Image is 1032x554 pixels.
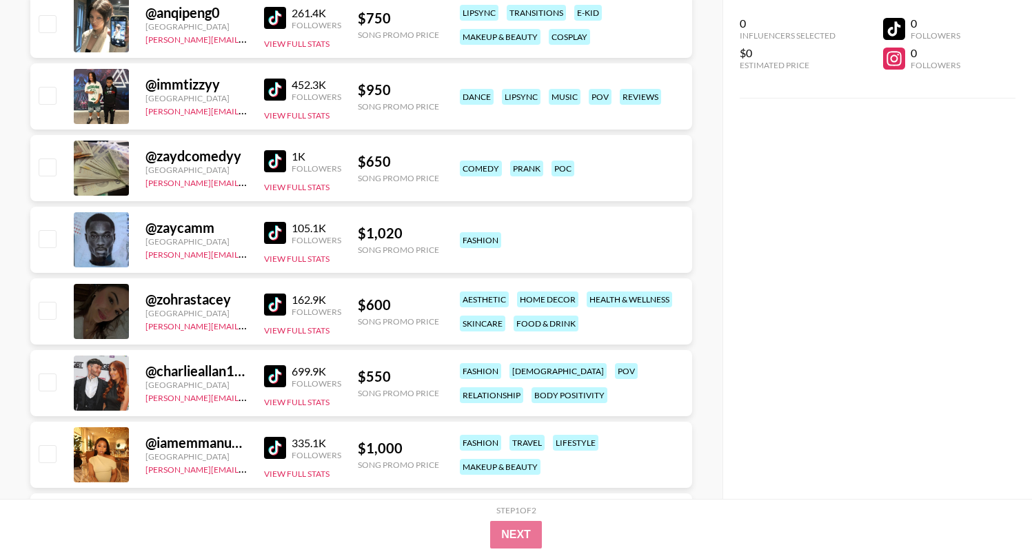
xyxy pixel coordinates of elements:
[264,182,330,192] button: View Full Stats
[460,291,509,307] div: aesthetic
[620,89,661,105] div: reviews
[264,39,330,49] button: View Full Stats
[460,435,501,451] div: fashion
[358,388,439,398] div: Song Promo Price
[517,291,578,307] div: home decor
[264,325,330,336] button: View Full Stats
[460,5,498,21] div: lipsync
[264,150,286,172] img: TikTok
[460,89,494,105] div: dance
[358,153,439,170] div: $ 650
[589,89,611,105] div: pov
[740,17,836,30] div: 0
[292,450,341,460] div: Followers
[145,451,247,462] div: [GEOGRAPHIC_DATA]
[292,20,341,30] div: Followers
[509,363,607,379] div: [DEMOGRAPHIC_DATA]
[145,175,350,188] a: [PERSON_NAME][EMAIL_ADDRESS][DOMAIN_NAME]
[502,89,540,105] div: lipsync
[552,161,574,176] div: poc
[264,7,286,29] img: TikTok
[358,81,439,99] div: $ 950
[145,308,247,318] div: [GEOGRAPHIC_DATA]
[358,368,439,385] div: $ 550
[514,316,578,331] div: food & drink
[264,294,286,316] img: TikTok
[358,10,439,27] div: $ 750
[292,92,341,102] div: Followers
[549,29,590,45] div: cosplay
[740,60,836,70] div: Estimated Price
[549,89,580,105] div: music
[145,318,415,331] a: [PERSON_NAME][EMAIL_ADDRESS][PERSON_NAME][DOMAIN_NAME]
[292,378,341,389] div: Followers
[145,32,350,45] a: [PERSON_NAME][EMAIL_ADDRESS][DOMAIN_NAME]
[145,462,350,475] a: [PERSON_NAME][EMAIL_ADDRESS][DOMAIN_NAME]
[145,93,247,103] div: [GEOGRAPHIC_DATA]
[292,221,341,235] div: 105.1K
[460,459,540,475] div: makeup & beauty
[460,161,502,176] div: comedy
[358,316,439,327] div: Song Promo Price
[145,165,247,175] div: [GEOGRAPHIC_DATA]
[358,460,439,470] div: Song Promo Price
[358,173,439,183] div: Song Promo Price
[292,307,341,317] div: Followers
[292,163,341,174] div: Followers
[264,254,330,264] button: View Full Stats
[145,219,247,236] div: @ zaycamm
[264,397,330,407] button: View Full Stats
[460,232,501,248] div: fashion
[145,362,247,380] div: @ charlieallan164
[145,247,415,260] a: [PERSON_NAME][EMAIL_ADDRESS][PERSON_NAME][DOMAIN_NAME]
[615,363,638,379] div: pov
[963,485,1015,537] iframe: Drift Widget Chat Controller
[490,521,542,548] button: Next
[358,101,439,112] div: Song Promo Price
[358,440,439,457] div: $ 1,000
[145,434,247,451] div: @ iamemmanuela
[264,222,286,244] img: TikTok
[911,46,960,60] div: 0
[292,436,341,450] div: 335.1K
[911,60,960,70] div: Followers
[292,150,341,163] div: 1K
[553,435,598,451] div: lifestyle
[574,5,602,21] div: e-kid
[264,469,330,479] button: View Full Stats
[358,225,439,242] div: $ 1,020
[292,6,341,20] div: 261.4K
[496,505,536,515] div: Step 1 of 2
[911,17,960,30] div: 0
[740,30,836,41] div: Influencers Selected
[292,293,341,307] div: 162.9K
[264,437,286,459] img: TikTok
[145,76,247,93] div: @ immtizzyy
[264,79,286,101] img: TikTok
[460,363,501,379] div: fashion
[145,380,247,390] div: [GEOGRAPHIC_DATA]
[460,29,540,45] div: makeup & beauty
[510,161,543,176] div: prank
[264,110,330,121] button: View Full Stats
[460,316,505,331] div: skincare
[145,390,350,403] a: [PERSON_NAME][EMAIL_ADDRESS][DOMAIN_NAME]
[145,21,247,32] div: [GEOGRAPHIC_DATA]
[145,147,247,165] div: @ zaydcomedyy
[911,30,960,41] div: Followers
[292,78,341,92] div: 452.3K
[358,30,439,40] div: Song Promo Price
[532,387,607,403] div: body positivity
[509,435,545,451] div: travel
[292,365,341,378] div: 699.9K
[358,245,439,255] div: Song Promo Price
[145,236,247,247] div: [GEOGRAPHIC_DATA]
[145,4,247,21] div: @ anqipeng0
[145,291,247,308] div: @ zohrastacey
[292,235,341,245] div: Followers
[740,46,836,60] div: $0
[358,296,439,314] div: $ 600
[460,387,523,403] div: relationship
[507,5,566,21] div: transitions
[145,103,350,116] a: [PERSON_NAME][EMAIL_ADDRESS][DOMAIN_NAME]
